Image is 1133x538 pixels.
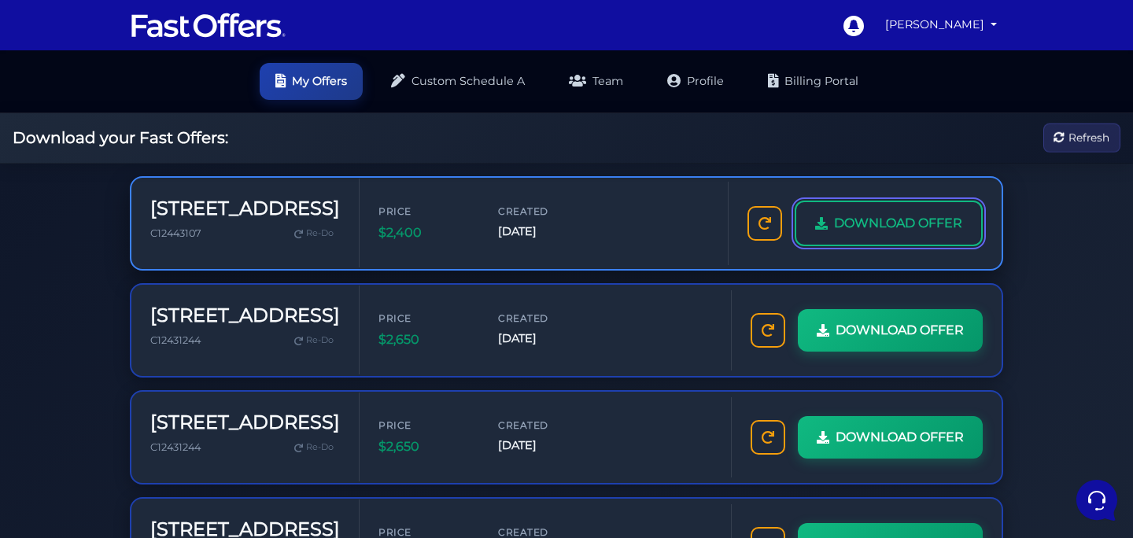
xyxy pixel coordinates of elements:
img: dark [25,113,57,145]
button: Start a Conversation [25,157,290,189]
span: Re-Do [306,440,334,455]
h3: [STREET_ADDRESS] [150,197,340,220]
img: dark [50,113,82,145]
a: Re-Do [288,223,340,244]
span: DOWNLOAD OFFER [836,320,964,341]
span: Created [498,418,592,433]
a: Billing Portal [752,63,874,100]
a: My Offers [260,63,363,100]
span: Price [378,204,473,219]
span: DOWNLOAD OFFER [834,213,962,234]
h2: Download your Fast Offers: [13,128,228,147]
p: Messages [135,415,180,429]
a: Re-Do [288,437,340,458]
span: Find an Answer [25,220,107,233]
a: [PERSON_NAME] [879,9,1003,40]
span: DOWNLOAD OFFER [836,427,964,448]
a: Profile [651,63,740,100]
a: Re-Do [288,330,340,351]
button: Help [205,393,302,429]
span: Created [498,204,592,219]
h2: Hello [PERSON_NAME] 👋 [13,13,264,63]
span: $2,650 [378,437,473,457]
span: Re-Do [306,227,334,241]
p: Help [244,415,264,429]
button: Home [13,393,109,429]
span: C12443107 [150,227,201,239]
h3: [STREET_ADDRESS] [150,411,340,434]
a: Open Help Center [196,220,290,233]
input: Search for an Article... [35,254,257,270]
span: Your Conversations [25,88,127,101]
a: DOWNLOAD OFFER [798,309,983,352]
a: DOWNLOAD OFFER [798,416,983,459]
a: See all [254,88,290,101]
button: Messages [109,393,206,429]
span: Price [378,311,473,326]
span: Created [498,311,592,326]
span: [DATE] [498,223,592,241]
button: Refresh [1043,123,1120,153]
a: DOWNLOAD OFFER [795,201,983,246]
span: C12431244 [150,441,201,453]
span: Price [378,418,473,433]
span: [DATE] [498,330,592,348]
iframe: Customerly Messenger Launcher [1073,477,1120,524]
p: Home [47,415,74,429]
span: Re-Do [306,333,334,348]
span: $2,650 [378,330,473,350]
span: C12431244 [150,334,201,346]
span: Refresh [1068,129,1109,146]
span: Start a Conversation [113,167,220,179]
a: Custom Schedule A [375,63,541,100]
a: Team [553,63,639,100]
h3: [STREET_ADDRESS] [150,304,340,327]
span: $2,400 [378,223,473,243]
span: [DATE] [498,437,592,455]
